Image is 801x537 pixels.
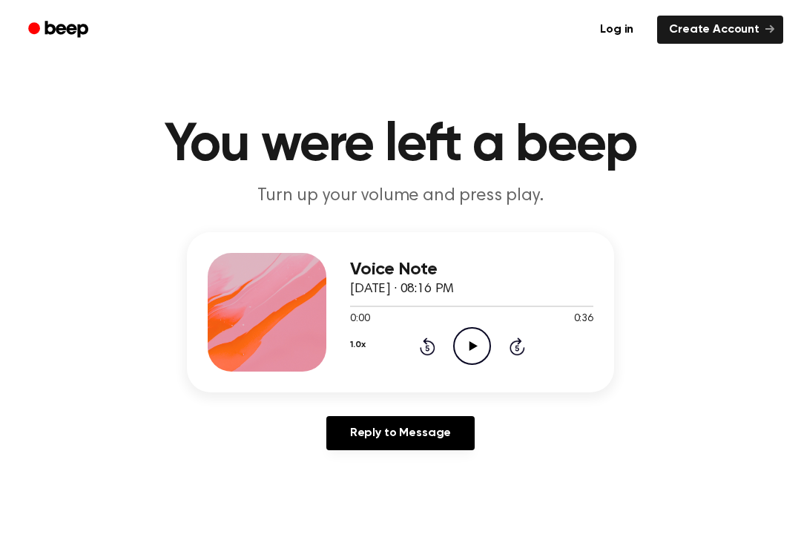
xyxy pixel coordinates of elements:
h1: You were left a beep [21,119,780,172]
a: Log in [585,13,648,47]
a: Beep [18,16,102,45]
span: 0:00 [350,312,369,327]
p: Turn up your volume and press play. [116,184,685,208]
a: Reply to Message [326,416,475,450]
span: [DATE] · 08:16 PM [350,283,454,296]
a: Create Account [657,16,783,44]
h3: Voice Note [350,260,593,280]
button: 1.0x [350,332,365,358]
span: 0:36 [574,312,593,327]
